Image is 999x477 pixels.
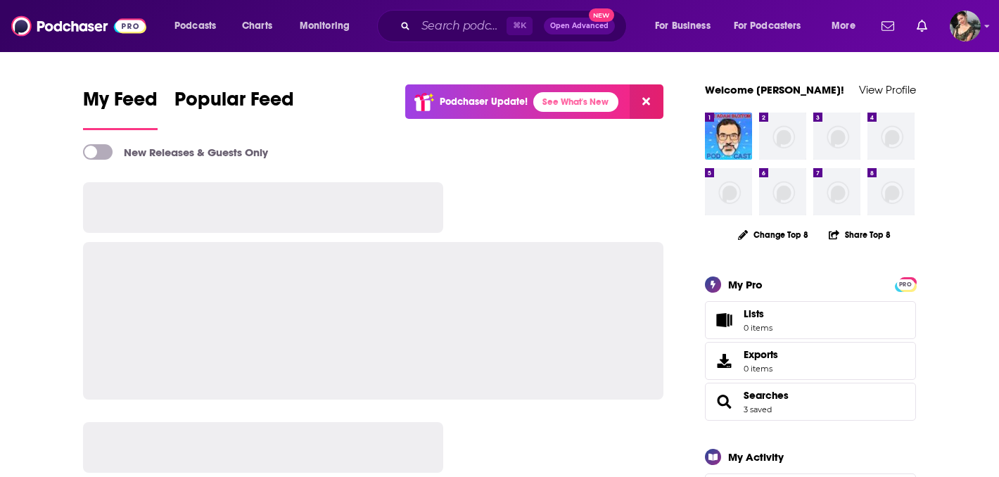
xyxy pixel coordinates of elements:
span: For Business [655,16,711,36]
span: More [832,16,855,36]
button: open menu [645,15,728,37]
a: See What's New [533,92,618,112]
span: New [589,8,614,22]
img: missing-image.png [813,168,860,215]
img: missing-image.png [813,113,860,160]
img: missing-image.png [705,168,752,215]
img: Podchaser - Follow, Share and Rate Podcasts [11,13,146,39]
input: Search podcasts, credits, & more... [416,15,507,37]
a: New Releases & Guests Only [83,144,268,160]
button: Share Top 8 [828,221,891,248]
div: Search podcasts, credits, & more... [390,10,640,42]
span: PRO [897,279,914,290]
a: Lists [705,301,916,339]
img: THE ADAM BUXTON PODCAST [705,113,752,160]
a: Charts [233,15,281,37]
a: Welcome [PERSON_NAME]! [705,83,844,96]
button: Open AdvancedNew [544,18,615,34]
a: View Profile [859,83,916,96]
button: open menu [822,15,873,37]
a: Show notifications dropdown [911,14,933,38]
a: Popular Feed [174,87,294,130]
img: missing-image.png [759,113,806,160]
span: Charts [242,16,272,36]
button: open menu [165,15,234,37]
span: 0 items [744,323,772,333]
a: PRO [897,278,914,288]
button: Show profile menu [950,11,981,42]
a: 3 saved [744,405,772,414]
span: Exports [744,348,778,361]
span: My Feed [83,87,158,120]
a: Show notifications dropdown [876,14,900,38]
span: Lists [744,307,764,320]
span: Lists [710,310,738,330]
a: Exports [705,342,916,380]
button: open menu [290,15,368,37]
span: Popular Feed [174,87,294,120]
span: Lists [744,307,772,320]
span: Open Advanced [550,23,609,30]
img: missing-image.png [867,168,915,215]
button: Change Top 8 [730,226,817,243]
p: Podchaser Update! [440,96,528,108]
span: Monitoring [300,16,350,36]
img: User Profile [950,11,981,42]
span: Searches [705,383,916,421]
a: Searches [744,389,789,402]
span: Exports [710,351,738,371]
button: open menu [725,15,822,37]
span: Podcasts [174,16,216,36]
a: My Feed [83,87,158,130]
img: missing-image.png [867,113,915,160]
span: ⌘ K [507,17,533,35]
img: missing-image.png [759,168,806,215]
span: 0 items [744,364,778,374]
a: Searches [710,392,738,412]
span: For Podcasters [734,16,801,36]
span: Logged in as Flossie22 [950,11,981,42]
div: My Pro [728,278,763,291]
div: My Activity [728,450,784,464]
